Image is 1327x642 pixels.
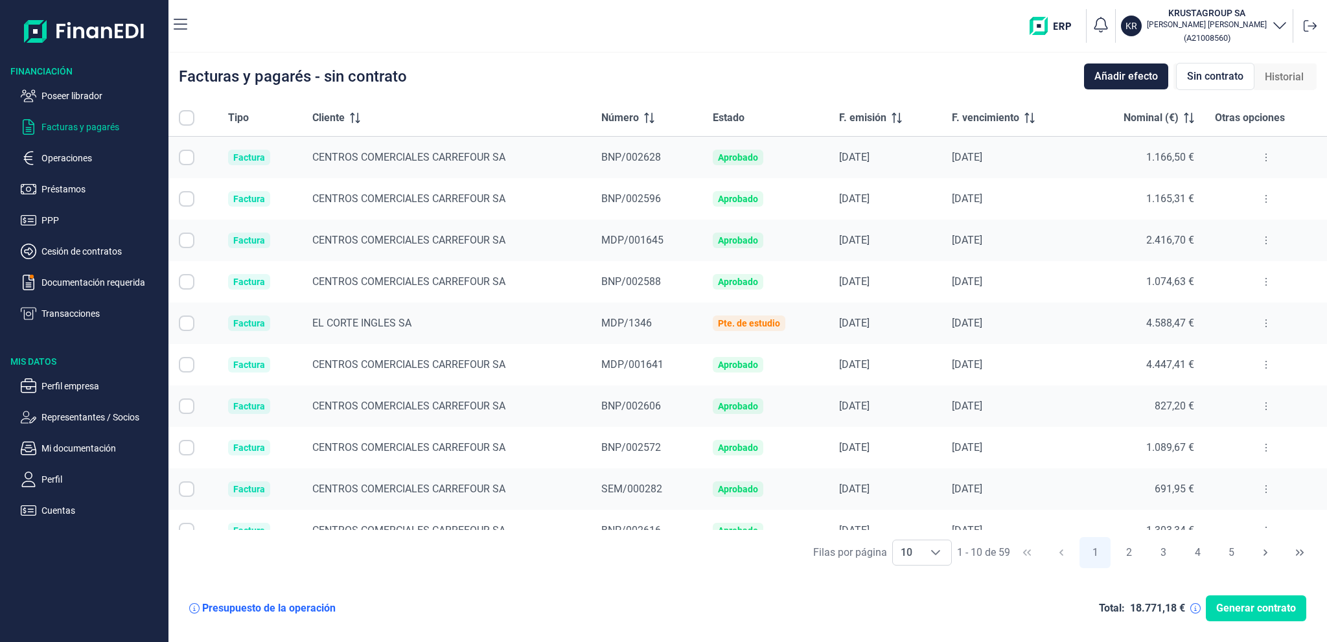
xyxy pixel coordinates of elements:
[24,10,145,52] img: Logo de aplicación
[839,400,931,413] div: [DATE]
[21,212,163,228] button: PPP
[1265,69,1304,85] span: Historial
[718,442,758,453] div: Aprobado
[601,234,663,246] span: MDP/001645
[21,150,163,166] button: Operaciones
[957,547,1010,558] span: 1 - 10 de 59
[312,151,505,163] span: CENTROS COMERCIALES CARREFOUR SA
[233,484,265,494] div: Factura
[202,602,336,615] div: Presupuesto de la operación
[21,503,163,518] button: Cuentas
[179,481,194,497] div: Row Selected null
[1146,358,1194,371] span: 4.447,41 €
[21,441,163,456] button: Mi documentación
[179,357,194,373] div: Row Selected null
[312,524,505,536] span: CENTROS COMERCIALES CARREFOUR SA
[21,275,163,290] button: Documentación requerida
[312,192,505,205] span: CENTROS COMERCIALES CARREFOUR SA
[21,244,163,259] button: Cesión de contratos
[1284,537,1315,568] button: Last Page
[718,360,758,370] div: Aprobado
[312,358,505,371] span: CENTROS COMERCIALES CARREFOUR SA
[718,277,758,287] div: Aprobado
[718,484,758,494] div: Aprobado
[952,317,1071,330] div: [DATE]
[718,318,780,328] div: Pte. de estudio
[1146,234,1194,246] span: 2.416,70 €
[41,503,163,518] p: Cuentas
[839,151,931,164] div: [DATE]
[233,525,265,536] div: Factura
[21,181,163,197] button: Préstamos
[1216,601,1296,616] span: Generar contrato
[601,400,661,412] span: BNP/002606
[41,472,163,487] p: Perfil
[1046,537,1077,568] button: Previous Page
[1146,524,1194,536] span: 1.303,34 €
[41,119,163,135] p: Facturas y pagarés
[1084,63,1168,89] button: Añadir efecto
[179,315,194,331] div: Row Selected null
[179,398,194,414] div: Row Selected null
[920,540,951,565] div: Choose
[41,212,163,228] p: PPP
[179,440,194,455] div: Row Selected null
[839,234,931,247] div: [DATE]
[41,441,163,456] p: Mi documentación
[839,275,931,288] div: [DATE]
[233,442,265,453] div: Factura
[1216,537,1247,568] button: Page 5
[21,88,163,104] button: Poseer librador
[1079,537,1111,568] button: Page 1
[952,110,1019,126] span: F. vencimiento
[718,194,758,204] div: Aprobado
[601,275,661,288] span: BNP/002588
[839,524,931,537] div: [DATE]
[601,317,652,329] span: MDP/1346
[41,181,163,197] p: Préstamos
[718,235,758,246] div: Aprobado
[21,119,163,135] button: Facturas y pagarés
[312,110,345,126] span: Cliente
[41,306,163,321] p: Transacciones
[713,110,744,126] span: Estado
[1147,6,1267,19] h3: KRUSTAGROUP SA
[1254,64,1314,90] div: Historial
[952,483,1071,496] div: [DATE]
[952,234,1071,247] div: [DATE]
[179,150,194,165] div: Row Selected null
[21,409,163,425] button: Representantes / Socios
[952,400,1071,413] div: [DATE]
[839,441,931,454] div: [DATE]
[233,194,265,204] div: Factura
[813,545,887,560] div: Filas por página
[601,441,661,453] span: BNP/002572
[601,483,662,495] span: SEM/000282
[952,524,1071,537] div: [DATE]
[179,110,194,126] div: All items unselected
[312,317,411,329] span: EL CORTE INGLES SA
[839,110,886,126] span: F. emisión
[839,483,931,496] div: [DATE]
[41,409,163,425] p: Representantes / Socios
[21,472,163,487] button: Perfil
[41,378,163,394] p: Perfil empresa
[233,318,265,328] div: Factura
[1147,19,1267,30] p: [PERSON_NAME] [PERSON_NAME]
[1146,151,1194,163] span: 1.166,50 €
[41,275,163,290] p: Documentación requerida
[1155,400,1194,412] span: 827,20 €
[179,523,194,538] div: Row Selected null
[1030,17,1081,35] img: erp
[952,151,1071,164] div: [DATE]
[179,274,194,290] div: Row Selected null
[718,152,758,163] div: Aprobado
[1094,69,1158,84] span: Añadir efecto
[228,110,249,126] span: Tipo
[718,401,758,411] div: Aprobado
[233,235,265,246] div: Factura
[601,524,661,536] span: BNP/002616
[1130,602,1185,615] div: 18.771,18 €
[41,88,163,104] p: Poseer librador
[233,360,265,370] div: Factura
